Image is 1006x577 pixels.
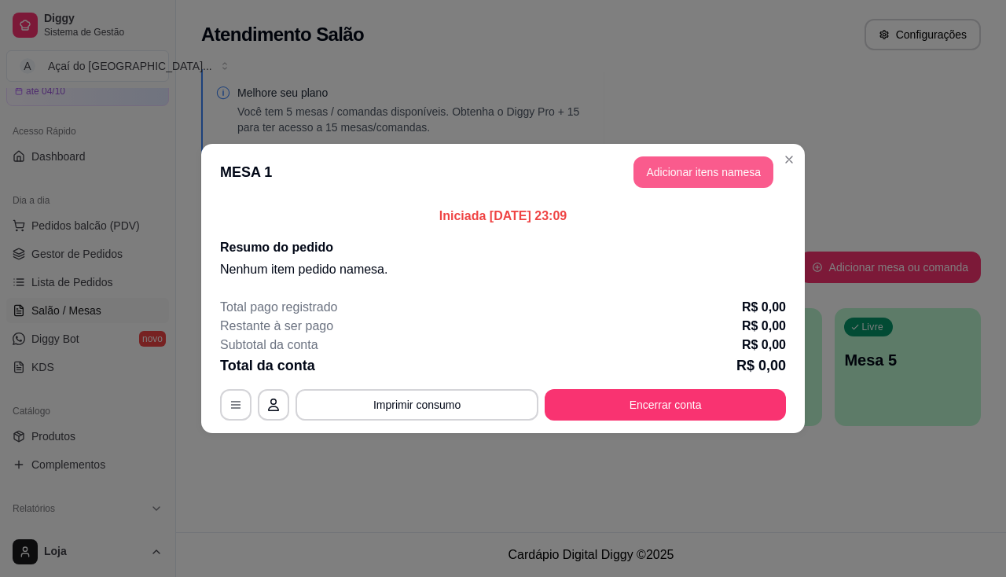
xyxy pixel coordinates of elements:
[545,389,786,421] button: Encerrar conta
[220,355,315,377] p: Total da conta
[220,238,786,257] h2: Resumo do pedido
[220,207,786,226] p: Iniciada [DATE] 23:09
[633,156,773,188] button: Adicionar itens namesa
[220,317,333,336] p: Restante à ser pago
[296,389,538,421] button: Imprimir consumo
[777,147,802,172] button: Close
[220,260,786,279] p: Nenhum item pedido na mesa .
[220,298,337,317] p: Total pago registrado
[220,336,318,355] p: Subtotal da conta
[742,298,786,317] p: R$ 0,00
[742,317,786,336] p: R$ 0,00
[201,144,805,200] header: MESA 1
[736,355,786,377] p: R$ 0,00
[742,336,786,355] p: R$ 0,00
